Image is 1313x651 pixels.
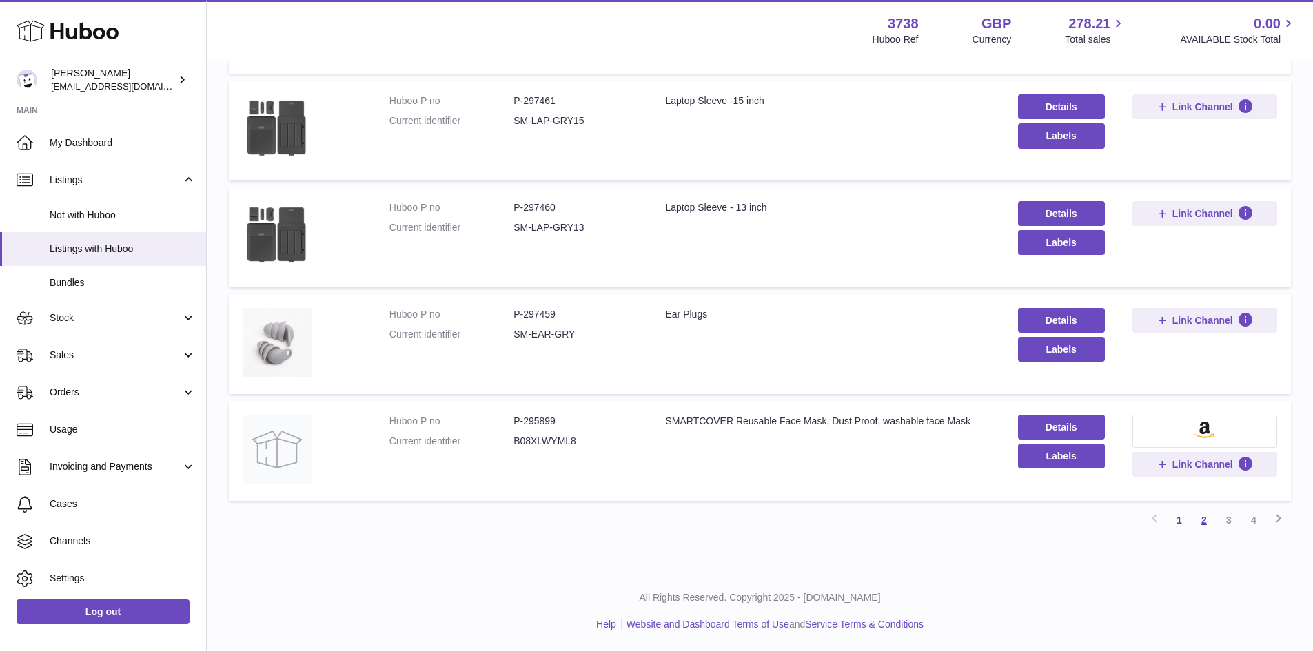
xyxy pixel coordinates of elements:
[50,311,181,324] span: Stock
[981,14,1011,33] strong: GBP
[622,618,924,631] li: and
[1018,94,1105,119] a: Details
[513,114,638,127] dd: SM-LAP-GRY15
[51,67,175,93] div: [PERSON_NAME]
[1192,508,1217,533] a: 2
[596,619,616,630] a: Help
[50,349,181,362] span: Sales
[513,328,638,341] dd: SM-EAR-GRY
[873,33,919,46] div: Huboo Ref
[513,415,638,428] dd: P-295899
[1172,458,1233,471] span: Link Channel
[1172,207,1233,220] span: Link Channel
[50,136,196,149] span: My Dashboard
[389,221,513,234] dt: Current identifier
[243,201,312,270] img: Laptop Sleeve - 13 inch
[50,423,196,436] span: Usage
[1068,14,1110,33] span: 278.21
[389,114,513,127] dt: Current identifier
[1065,33,1126,46] span: Total sales
[665,308,990,321] div: Ear Plugs
[973,33,1012,46] div: Currency
[389,201,513,214] dt: Huboo P no
[1217,508,1241,533] a: 3
[50,242,196,256] span: Listings with Huboo
[1132,308,1277,333] button: Link Channel
[389,94,513,107] dt: Huboo P no
[1018,444,1105,468] button: Labels
[1172,101,1233,113] span: Link Channel
[1132,452,1277,477] button: Link Channel
[1194,422,1214,438] img: amazon-small.png
[51,81,203,92] span: [EMAIL_ADDRESS][DOMAIN_NAME]
[1018,337,1105,362] button: Labels
[1065,14,1126,46] a: 278.21 Total sales
[389,308,513,321] dt: Huboo P no
[513,94,638,107] dd: P-297461
[50,174,181,187] span: Listings
[1018,201,1105,226] a: Details
[513,201,638,214] dd: P-297460
[665,415,990,428] div: SMARTCOVER Reusable Face Mask, Dust Proof, washable face Mask
[665,94,990,107] div: Laptop Sleeve -15 inch
[389,328,513,341] dt: Current identifier
[1180,14,1296,46] a: 0.00 AVAILABLE Stock Total
[218,591,1302,604] p: All Rights Reserved. Copyright 2025 - [DOMAIN_NAME]
[17,599,190,624] a: Log out
[805,619,924,630] a: Service Terms & Conditions
[50,209,196,222] span: Not with Huboo
[389,435,513,448] dt: Current identifier
[389,415,513,428] dt: Huboo P no
[50,497,196,510] span: Cases
[50,276,196,289] span: Bundles
[513,308,638,321] dd: P-297459
[888,14,919,33] strong: 3738
[1132,94,1277,119] button: Link Channel
[513,221,638,234] dd: SM-LAP-GRY13
[627,619,789,630] a: Website and Dashboard Terms of Use
[243,415,312,484] img: SMARTCOVER Reusable Face Mask, Dust Proof, washable face Mask
[50,386,181,399] span: Orders
[1018,415,1105,440] a: Details
[1180,33,1296,46] span: AVAILABLE Stock Total
[50,572,196,585] span: Settings
[243,94,312,163] img: Laptop Sleeve -15 inch
[1241,508,1266,533] a: 4
[1018,230,1105,255] button: Labels
[513,435,638,448] dd: B08XLWYML8
[1172,314,1233,327] span: Link Channel
[50,535,196,548] span: Channels
[665,201,990,214] div: Laptop Sleeve - 13 inch
[1167,508,1192,533] a: 1
[1018,308,1105,333] a: Details
[243,308,312,377] img: Ear Plugs
[17,70,37,90] img: internalAdmin-3738@internal.huboo.com
[50,460,181,473] span: Invoicing and Payments
[1254,14,1281,33] span: 0.00
[1018,123,1105,148] button: Labels
[1132,201,1277,226] button: Link Channel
